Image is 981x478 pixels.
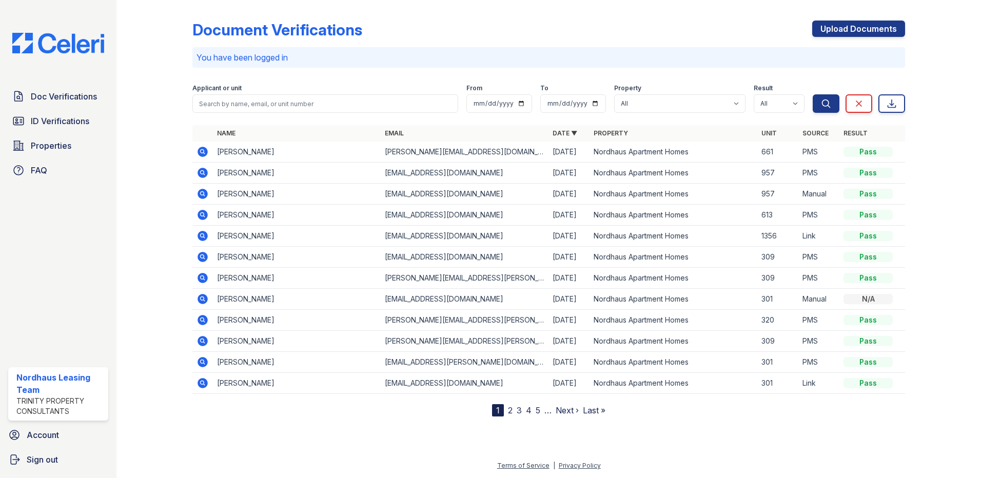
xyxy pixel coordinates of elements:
td: [EMAIL_ADDRESS][DOMAIN_NAME] [381,226,548,247]
td: [DATE] [548,163,590,184]
td: Nordhaus Apartment Homes [590,142,757,163]
td: Nordhaus Apartment Homes [590,268,757,289]
td: 957 [757,184,798,205]
a: 2 [508,405,513,415]
td: Nordhaus Apartment Homes [590,226,757,247]
td: [DATE] [548,310,590,331]
a: Properties [8,135,108,156]
td: [EMAIL_ADDRESS][DOMAIN_NAME] [381,184,548,205]
td: [PERSON_NAME][EMAIL_ADDRESS][DOMAIN_NAME] [381,142,548,163]
td: [PERSON_NAME] [213,163,381,184]
a: Source [802,129,829,137]
label: Result [754,84,773,92]
td: 320 [757,310,798,331]
td: [PERSON_NAME] [213,268,381,289]
td: PMS [798,331,839,352]
span: FAQ [31,164,47,176]
td: 613 [757,205,798,226]
span: Sign out [27,453,58,466]
td: [DATE] [548,142,590,163]
div: Pass [843,210,893,220]
td: PMS [798,310,839,331]
td: Nordhaus Apartment Homes [590,373,757,394]
a: FAQ [8,160,108,181]
td: Nordhaus Apartment Homes [590,205,757,226]
td: Link [798,226,839,247]
span: Doc Verifications [31,90,97,103]
a: Last » [583,405,605,415]
label: To [540,84,548,92]
div: Pass [843,336,893,346]
td: 301 [757,352,798,373]
td: Manual [798,184,839,205]
a: Result [843,129,868,137]
a: 4 [526,405,532,415]
td: [PERSON_NAME][EMAIL_ADDRESS][PERSON_NAME][PERSON_NAME][DOMAIN_NAME] [381,310,548,331]
span: Properties [31,140,71,152]
div: Nordhaus Leasing Team [16,371,104,396]
td: Nordhaus Apartment Homes [590,247,757,268]
td: [DATE] [548,184,590,205]
a: Terms of Service [497,462,550,469]
td: PMS [798,205,839,226]
label: Property [614,84,641,92]
div: 1 [492,404,504,416]
td: PMS [798,352,839,373]
div: Pass [843,147,893,157]
td: PMS [798,247,839,268]
td: [PERSON_NAME] [213,373,381,394]
td: PMS [798,142,839,163]
td: [DATE] [548,289,590,310]
td: Link [798,373,839,394]
a: 5 [536,405,540,415]
div: N/A [843,294,893,304]
td: 309 [757,331,798,352]
td: [EMAIL_ADDRESS][DOMAIN_NAME] [381,289,548,310]
a: Name [217,129,236,137]
a: Next › [556,405,579,415]
td: [PERSON_NAME][EMAIL_ADDRESS][PERSON_NAME][PERSON_NAME][DOMAIN_NAME] [381,268,548,289]
td: [PERSON_NAME] [213,331,381,352]
div: Pass [843,357,893,367]
a: Doc Verifications [8,86,108,107]
td: [EMAIL_ADDRESS][PERSON_NAME][DOMAIN_NAME] [381,352,548,373]
p: You have been logged in [197,51,901,64]
a: Upload Documents [812,21,905,37]
td: [PERSON_NAME] [213,352,381,373]
span: ID Verifications [31,115,89,127]
label: From [466,84,482,92]
td: [PERSON_NAME] [213,205,381,226]
span: Account [27,429,59,441]
td: 301 [757,289,798,310]
td: Nordhaus Apartment Homes [590,289,757,310]
a: Unit [761,129,777,137]
td: [PERSON_NAME] [213,247,381,268]
td: [PERSON_NAME][EMAIL_ADDRESS][PERSON_NAME][PERSON_NAME][DOMAIN_NAME] [381,331,548,352]
td: [EMAIL_ADDRESS][DOMAIN_NAME] [381,247,548,268]
input: Search by name, email, or unit number [192,94,458,113]
td: [PERSON_NAME] [213,142,381,163]
td: 309 [757,247,798,268]
a: ID Verifications [8,111,108,131]
td: [DATE] [548,226,590,247]
td: Nordhaus Apartment Homes [590,184,757,205]
td: [EMAIL_ADDRESS][DOMAIN_NAME] [381,163,548,184]
td: [DATE] [548,352,590,373]
div: Pass [843,378,893,388]
td: [DATE] [548,373,590,394]
div: | [553,462,555,469]
a: Sign out [4,449,112,470]
td: Nordhaus Apartment Homes [590,331,757,352]
div: Pass [843,315,893,325]
a: Email [385,129,404,137]
td: [EMAIL_ADDRESS][DOMAIN_NAME] [381,205,548,226]
div: Document Verifications [192,21,362,39]
td: PMS [798,268,839,289]
a: Property [594,129,628,137]
td: Nordhaus Apartment Homes [590,163,757,184]
td: [DATE] [548,205,590,226]
td: 1356 [757,226,798,247]
td: Manual [798,289,839,310]
td: [PERSON_NAME] [213,184,381,205]
img: CE_Logo_Blue-a8612792a0a2168367f1c8372b55b34899dd931a85d93a1a3d3e32e68fde9ad4.png [4,33,112,53]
